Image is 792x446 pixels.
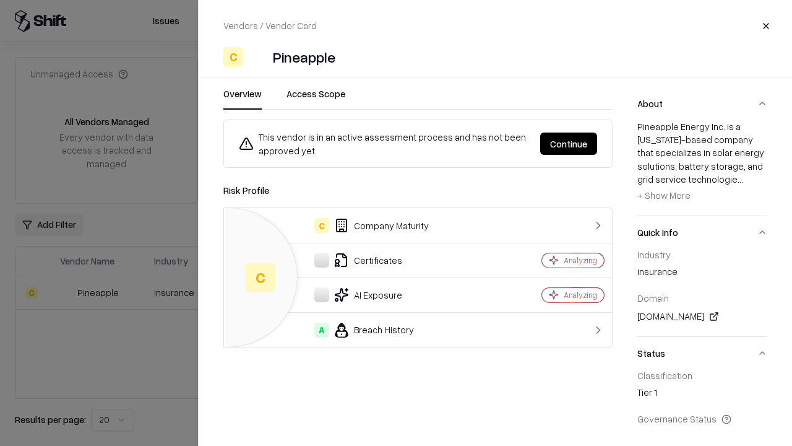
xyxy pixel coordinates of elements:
div: Domain [637,292,767,304]
span: ... [738,173,743,185]
div: This vendor is in an active assessment process and has not been approved yet. [239,130,530,157]
span: + Show More [637,190,691,201]
div: A [314,323,329,338]
div: C [246,263,275,292]
div: Classification [637,370,767,381]
div: Breach History [234,323,499,338]
div: [DOMAIN_NAME] [637,309,767,324]
div: insurance [637,265,767,282]
img: Pineapple [248,47,268,67]
div: C [314,218,329,233]
button: + Show More [637,186,691,206]
button: Overview [223,87,262,110]
button: About [637,87,767,120]
button: Access Scope [286,87,345,110]
div: Analyzing [564,255,597,266]
div: Certificates [234,253,499,268]
div: Pineapple Energy Inc. is a [US_STATE]-based company that specializes in solar energy solutions, b... [637,120,767,206]
div: Governance Status [637,413,767,424]
div: C [223,47,243,67]
button: Continue [540,133,597,155]
div: About [637,120,767,216]
div: Quick Info [637,249,767,336]
div: Risk Profile [223,183,613,198]
div: Pineapple [273,47,335,67]
div: Tier 1 [637,386,767,403]
button: Status [637,337,767,370]
button: Quick Info [637,216,767,249]
div: Industry [637,249,767,260]
div: Company Maturity [234,218,499,233]
div: AI Exposure [234,287,499,302]
div: Analyzing [564,290,597,300]
p: Vendors / Vendor Card [223,19,317,32]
